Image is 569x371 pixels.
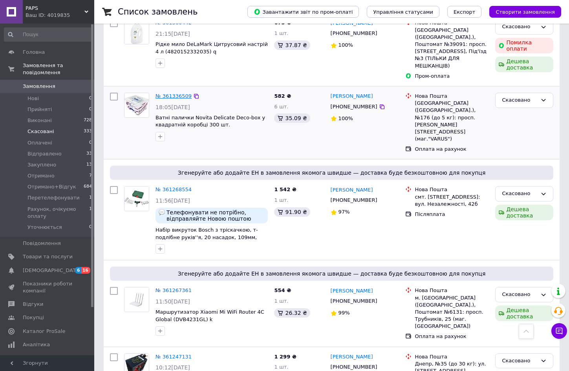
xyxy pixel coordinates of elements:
[27,172,55,179] span: Отримано
[156,197,190,204] span: 11:56[DATE]
[274,298,288,304] span: 1 шт.
[415,146,489,153] div: Оплата на рахунок
[156,186,192,192] a: № 361268554
[23,49,45,56] span: Головна
[124,287,149,312] a: Фото товару
[502,291,537,299] div: Скасовано
[329,102,379,112] div: [PHONE_NUMBER]
[23,301,43,308] span: Відгуки
[23,62,94,76] span: Замовлення та повідомлення
[274,354,296,360] span: 1 299 ₴
[27,183,76,190] span: Отримано+Відгук
[489,6,561,18] button: Створити замовлення
[338,209,350,215] span: 97%
[415,73,489,80] div: Пром-оплата
[329,28,379,38] div: [PHONE_NUMBER]
[89,194,92,201] span: 1
[495,305,553,321] div: Дешева доставка
[89,95,92,102] span: 0
[27,206,89,220] span: Рахунок, очікуємо оплату
[4,27,93,42] input: Пошук
[86,161,92,168] span: 13
[373,9,433,15] span: Управління статусами
[27,161,56,168] span: Закуплено
[415,287,489,294] div: Нова Пошта
[23,280,73,294] span: Показники роботи компанії
[274,93,291,99] span: 582 ₴
[124,93,149,117] img: Фото товару
[331,186,373,194] a: [PERSON_NAME]
[274,287,291,293] span: 554 ₴
[502,190,537,198] div: Скасовано
[27,106,52,113] span: Прийняті
[23,314,44,321] span: Покупці
[274,104,288,110] span: 6 шт.
[156,287,192,293] a: № 361267361
[495,205,553,220] div: Дешева доставка
[156,227,258,247] a: Набір викруток Bosch з тріскачкою, т-подлібне руків''я, 20 насадок, 109мм, кейс, с (1.600.A02.Z9T) d
[329,195,379,205] div: [PHONE_NUMBER]
[274,308,310,318] div: 26.32 ₴
[156,104,190,110] span: 18:05[DATE]
[23,328,65,335] span: Каталог ProSale
[551,323,567,339] button: Чат з покупцем
[75,267,81,274] span: 6
[367,6,439,18] button: Управління статусами
[23,253,73,260] span: Товари та послуги
[124,186,149,211] img: Фото товару
[124,186,149,211] a: Фото товару
[113,169,550,177] span: Згенеруйте або додайте ЕН в замовлення якомога швидше — доставка буде безкоштовною для покупця
[331,287,373,295] a: [PERSON_NAME]
[156,31,190,37] span: 21:15[DATE]
[156,41,268,55] a: Рідке мило DeLaMark Цитрусовий настрій 4 л (4820152332035) q
[156,364,190,371] span: 10:12[DATE]
[84,117,92,124] span: 728
[495,57,553,72] div: Дешева доставка
[254,8,353,15] span: Завантажити звіт по пром-оплаті
[124,19,149,44] a: Фото товару
[26,12,94,19] div: Ваш ID: 4019835
[27,150,62,157] span: Відправлено
[454,9,476,15] span: Експорт
[274,40,310,50] div: 37.87 ₴
[23,240,61,247] span: Повідомлення
[415,294,489,330] div: м. [GEOGRAPHIC_DATA] ([GEOGRAPHIC_DATA].), Поштомат №6131: просп. Трубників, 25 (маг. [GEOGRAPHIC...
[415,100,489,143] div: [GEOGRAPHIC_DATA] ([GEOGRAPHIC_DATA].), №176 (до 5 кг): просп. [PERSON_NAME][STREET_ADDRESS] (маг...
[495,38,553,53] div: Помилка оплати
[81,267,90,274] span: 16
[338,115,353,121] span: 100%
[86,150,92,157] span: 33
[124,93,149,118] a: Фото товару
[502,96,537,104] div: Скасовано
[156,354,192,360] a: № 361247131
[415,194,489,208] div: смт. [STREET_ADDRESS]: вул. Незалежності, 42б
[329,296,379,306] div: [PHONE_NUMBER]
[338,310,350,316] span: 99%
[447,6,482,18] button: Експорт
[23,355,73,369] span: Управління сайтом
[27,194,80,201] span: Перетелефонувати
[338,42,353,48] span: 100%
[496,9,555,15] span: Створити замовлення
[89,172,92,179] span: 7
[26,5,84,12] span: PAPS
[156,309,264,322] a: Маршрутизатор Xiaomi Mi WiFi Router 4C Global (DVB4231GL) k
[27,224,62,231] span: Уточнюється
[118,7,198,16] h1: Список замовлень
[23,341,50,348] span: Аналітика
[502,23,537,31] div: Скасовано
[89,206,92,220] span: 1
[27,139,52,146] span: Оплачені
[124,287,149,312] img: Фото товару
[415,353,489,360] div: Нова Пошта
[156,115,265,135] a: Ватні палички Novita Delicate Deco-box у квадратній коробці 300 шт. (4823071643909) l
[27,117,52,124] span: Виконані
[27,95,39,102] span: Нові
[274,197,288,203] span: 1 шт.
[89,224,92,231] span: 0
[481,9,561,15] a: Створити замовлення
